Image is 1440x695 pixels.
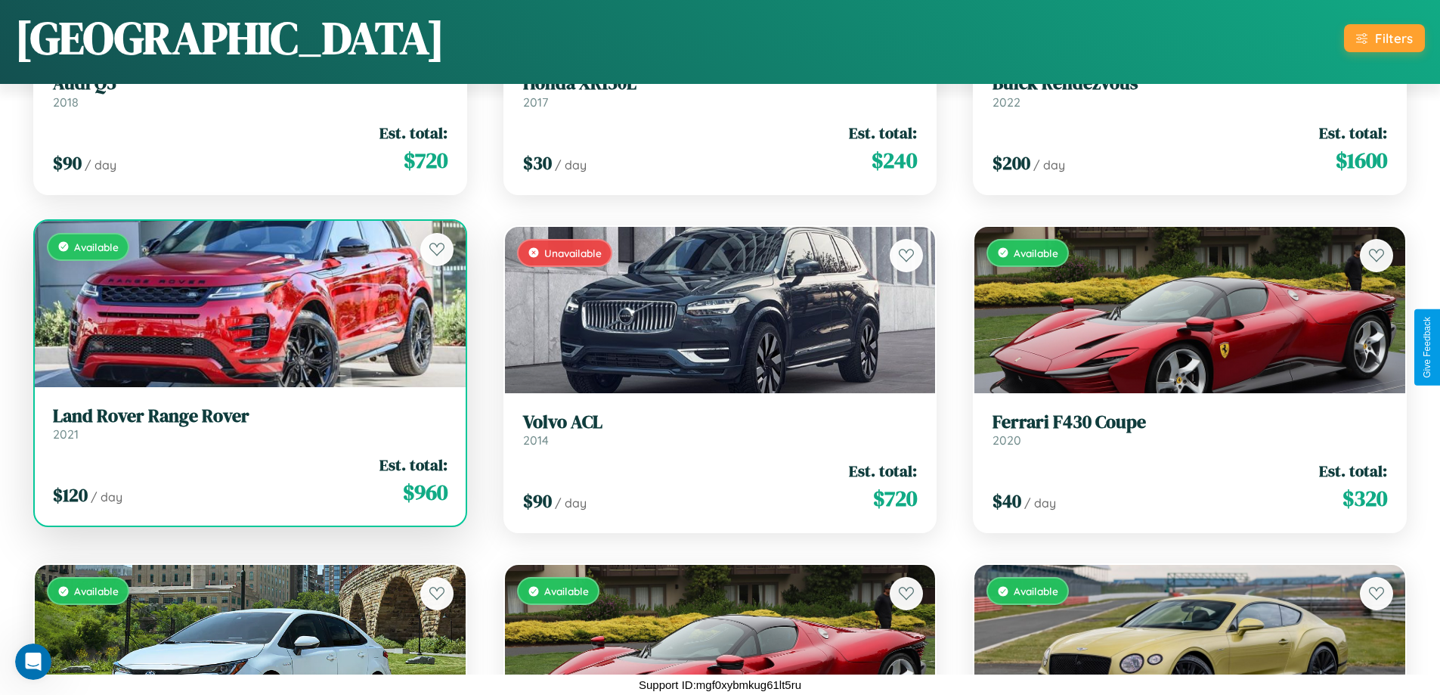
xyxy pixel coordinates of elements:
[1319,460,1387,482] span: Est. total:
[1422,317,1432,378] div: Give Feedback
[404,145,447,175] span: $ 720
[849,460,917,482] span: Est. total:
[544,247,602,259] span: Unavailable
[1014,247,1058,259] span: Available
[53,405,447,442] a: Land Rover Range Rover2021
[15,644,51,680] iframe: Intercom live chat
[1014,585,1058,597] span: Available
[555,495,587,510] span: / day
[523,73,918,110] a: Honda XR150L2017
[873,483,917,513] span: $ 720
[91,489,122,504] span: / day
[53,482,88,507] span: $ 120
[523,95,548,110] span: 2017
[1024,495,1056,510] span: / day
[993,150,1030,175] span: $ 200
[872,145,917,175] span: $ 240
[53,150,82,175] span: $ 90
[85,157,116,172] span: / day
[523,150,552,175] span: $ 30
[379,122,447,144] span: Est. total:
[523,489,552,513] span: $ 90
[53,405,447,427] h3: Land Rover Range Rover
[849,122,917,144] span: Est. total:
[555,157,587,172] span: / day
[1319,122,1387,144] span: Est. total:
[379,454,447,476] span: Est. total:
[53,73,447,95] h3: Audi Q5
[1336,145,1387,175] span: $ 1600
[53,95,79,110] span: 2018
[993,73,1387,95] h3: Buick Rendezvous
[1033,157,1065,172] span: / day
[993,95,1020,110] span: 2022
[15,7,444,69] h1: [GEOGRAPHIC_DATA]
[993,433,1021,448] span: 2020
[523,73,918,95] h3: Honda XR150L
[993,411,1387,433] h3: Ferrari F430 Coupe
[74,585,119,597] span: Available
[53,73,447,110] a: Audi Q52018
[544,585,589,597] span: Available
[993,73,1387,110] a: Buick Rendezvous2022
[1375,30,1413,46] div: Filters
[53,427,79,442] span: 2021
[74,240,119,253] span: Available
[523,411,918,433] h3: Volvo ACL
[403,477,447,507] span: $ 960
[523,411,918,448] a: Volvo ACL2014
[1344,24,1425,52] button: Filters
[1342,483,1387,513] span: $ 320
[639,675,801,695] p: Support ID: mgf0xybmkug61lt5ru
[523,433,549,448] span: 2014
[993,489,1021,513] span: $ 40
[993,411,1387,448] a: Ferrari F430 Coupe2020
